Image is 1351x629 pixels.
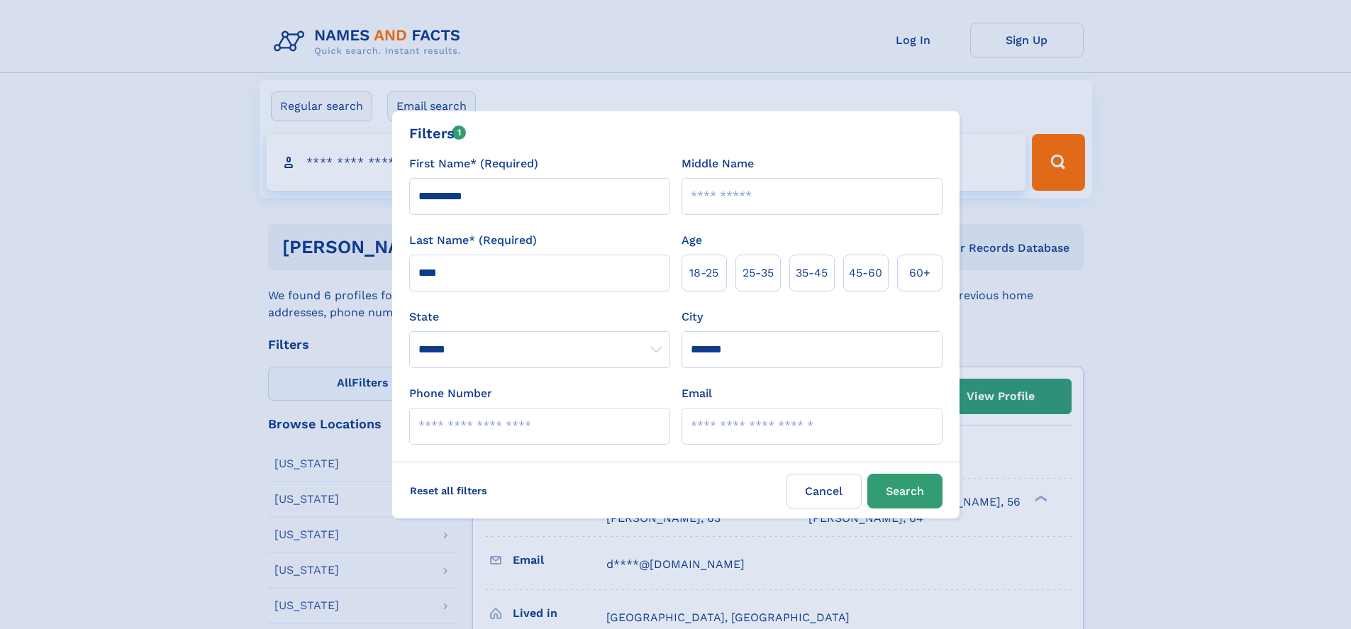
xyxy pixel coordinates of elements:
[409,123,467,144] div: Filters
[867,474,943,508] button: Search
[689,265,718,282] span: 18‑25
[786,474,862,508] label: Cancel
[401,474,496,508] label: Reset all filters
[682,232,702,249] label: Age
[682,155,754,172] label: Middle Name
[409,308,670,325] label: State
[682,308,703,325] label: City
[682,385,712,402] label: Email
[409,385,492,402] label: Phone Number
[743,265,774,282] span: 25‑35
[409,232,537,249] label: Last Name* (Required)
[796,265,828,282] span: 35‑45
[409,155,538,172] label: First Name* (Required)
[849,265,882,282] span: 45‑60
[909,265,930,282] span: 60+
